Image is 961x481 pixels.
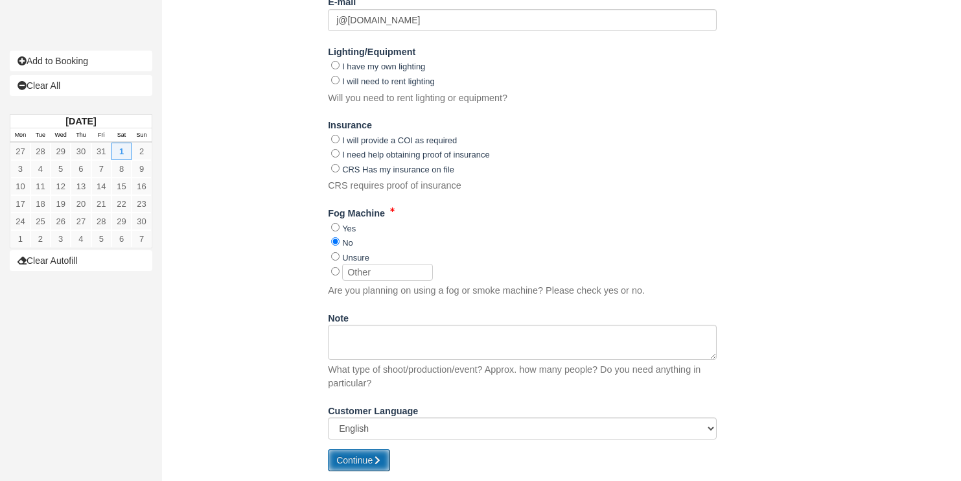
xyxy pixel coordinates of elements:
[328,91,507,105] p: Will you need to rent lighting or equipment?
[51,160,71,178] a: 5
[328,363,717,390] p: What type of shoot/production/event? Approx. how many people? Do you need anything in particular?
[51,178,71,195] a: 12
[30,213,51,230] a: 25
[91,143,111,160] a: 31
[328,307,349,325] label: Note
[132,143,152,160] a: 2
[10,178,30,195] a: 10
[111,230,132,248] a: 6
[10,75,152,96] a: Clear All
[51,213,71,230] a: 26
[132,128,152,143] th: Sun
[132,195,152,213] a: 23
[342,165,454,174] label: CRS Has my insurance on file
[71,178,91,195] a: 13
[10,195,30,213] a: 17
[30,143,51,160] a: 28
[30,160,51,178] a: 4
[10,213,30,230] a: 24
[10,128,30,143] th: Mon
[342,62,425,71] label: I have my own lighting
[328,179,461,193] p: CRS requires proof of insurance
[30,195,51,213] a: 18
[71,230,91,248] a: 4
[342,76,435,86] label: I will need to rent lighting
[91,128,111,143] th: Fri
[71,160,91,178] a: 6
[10,143,30,160] a: 27
[328,202,385,220] label: Fog Machine
[342,224,356,233] label: Yes
[71,195,91,213] a: 20
[10,250,152,271] button: Clear Autofill
[51,143,71,160] a: 29
[328,284,645,298] p: Are you planning on using a fog or smoke machine? Please check yes or no.
[132,230,152,248] a: 7
[111,160,132,178] a: 8
[10,230,30,248] a: 1
[328,400,418,418] label: Customer Language
[30,230,51,248] a: 2
[71,213,91,230] a: 27
[51,128,71,143] th: Wed
[91,160,111,178] a: 7
[111,178,132,195] a: 15
[10,160,30,178] a: 3
[328,114,372,132] label: Insurance
[71,143,91,160] a: 30
[111,128,132,143] th: Sat
[111,143,132,160] a: 1
[30,128,51,143] th: Tue
[342,238,353,248] label: No
[91,213,111,230] a: 28
[10,51,152,71] a: Add to Booking
[111,213,132,230] a: 29
[328,449,390,471] button: Continue
[91,230,111,248] a: 5
[71,128,91,143] th: Thu
[30,178,51,195] a: 11
[51,230,71,248] a: 3
[111,195,132,213] a: 22
[132,213,152,230] a: 30
[342,253,369,263] label: Unsure
[342,150,490,159] label: I need help obtaining proof of insurance
[65,116,96,126] strong: [DATE]
[51,195,71,213] a: 19
[328,41,415,59] label: Lighting/Equipment
[132,178,152,195] a: 16
[132,160,152,178] a: 9
[91,178,111,195] a: 14
[342,264,433,281] input: Other
[342,135,457,145] label: I will provide a COI as required
[91,195,111,213] a: 21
